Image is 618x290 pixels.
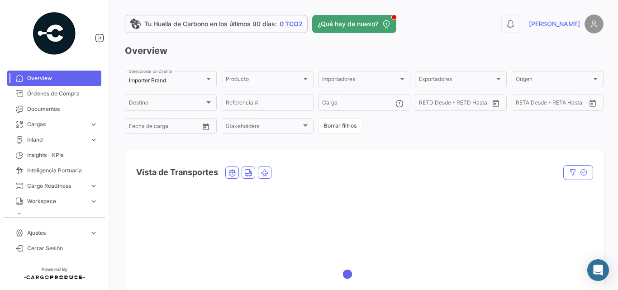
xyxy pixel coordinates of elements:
[27,90,98,98] span: Órdenes de Compra
[125,15,308,33] a: Tu Huella de Carbono en los últimos 90 días:0 TCO2
[129,101,204,107] span: Destino
[318,119,362,133] button: Borrar filtros
[516,101,532,107] input: Desde
[419,77,494,84] span: Exportadores
[489,96,503,110] button: Open calendar
[27,182,86,190] span: Cargo Readiness
[7,101,101,117] a: Documentos
[32,11,77,56] img: powered-by.png
[27,151,98,159] span: Insights - KPIs
[226,124,301,131] span: Stakeholders
[199,120,213,133] button: Open calendar
[419,101,435,107] input: Desde
[152,124,185,131] input: Hasta
[129,77,166,84] mat-select-trigger: Importer Brand
[585,14,604,33] img: placeholder-user.png
[538,101,572,107] input: Hasta
[27,229,86,237] span: Ajustes
[90,229,98,237] span: expand_more
[27,136,86,144] span: Inland
[226,77,301,84] span: Producto
[90,197,98,205] span: expand_more
[7,71,101,86] a: Overview
[516,77,591,84] span: Origen
[280,19,303,29] span: 0 TCO2
[27,120,86,128] span: Cargas
[322,77,398,84] span: Importadores
[312,15,396,33] button: ¿Qué hay de nuevo?
[129,124,145,131] input: Desde
[226,167,238,178] button: Ocean
[27,213,98,221] span: Programas
[586,96,599,110] button: Open calendar
[90,136,98,144] span: expand_more
[242,167,255,178] button: Land
[144,19,277,29] span: Tu Huella de Carbono en los últimos 90 días:
[27,105,98,113] span: Documentos
[587,259,609,281] div: Abrir Intercom Messenger
[27,74,98,82] span: Overview
[7,209,101,224] a: Programas
[7,163,101,178] a: Inteligencia Portuaria
[125,44,604,57] h3: Overview
[27,197,86,205] span: Workspace
[318,19,378,29] span: ¿Qué hay de nuevo?
[529,19,580,29] span: [PERSON_NAME]
[258,167,271,178] button: Air
[136,166,218,179] h4: Vista de Transportes
[7,86,101,101] a: Órdenes de Compra
[90,182,98,190] span: expand_more
[27,166,98,175] span: Inteligencia Portuaria
[7,147,101,163] a: Insights - KPIs
[442,101,475,107] input: Hasta
[90,120,98,128] span: expand_more
[27,244,98,252] span: Cerrar Sesión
